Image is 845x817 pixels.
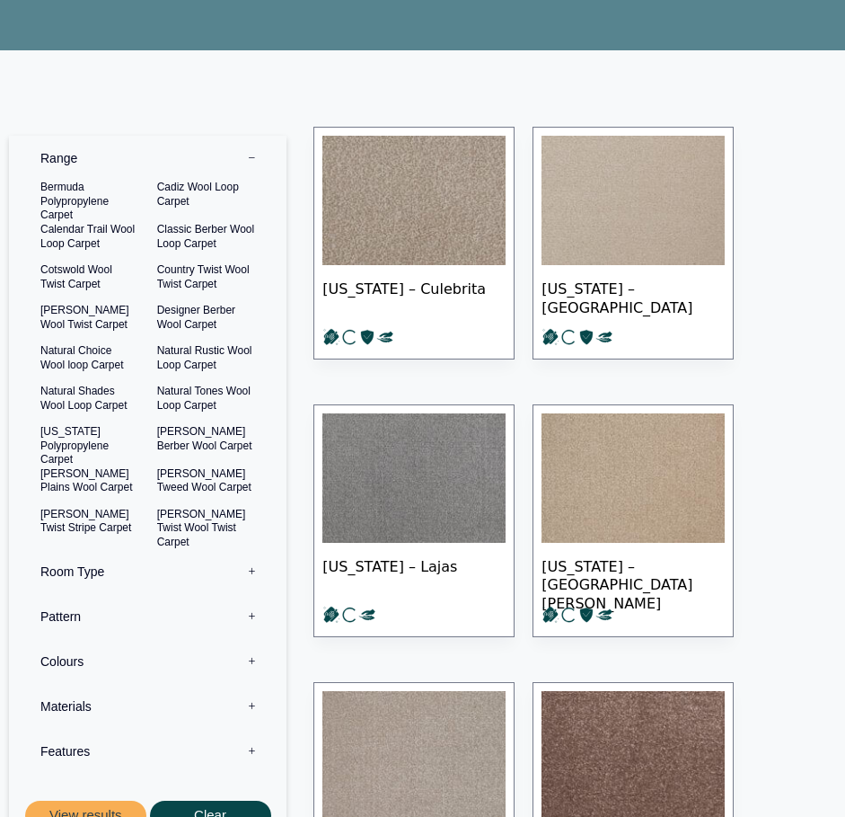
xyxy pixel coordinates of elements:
[22,594,273,639] label: Pattern
[533,404,734,637] a: [US_STATE] – [GEOGRAPHIC_DATA][PERSON_NAME]
[22,729,273,774] label: Features
[22,136,273,181] label: Range
[313,127,515,360] a: [US_STATE] – Culebrita
[22,549,273,594] label: Room Type
[322,265,506,328] span: [US_STATE] – Culebrita
[313,404,515,637] a: [US_STATE] – Lajas
[322,543,506,606] span: [US_STATE] – Lajas
[22,684,273,729] label: Materials
[533,127,734,360] a: [US_STATE] – [GEOGRAPHIC_DATA]
[541,543,725,606] span: [US_STATE] – [GEOGRAPHIC_DATA][PERSON_NAME]
[541,265,725,328] span: [US_STATE] – [GEOGRAPHIC_DATA]
[22,639,273,684] label: Colours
